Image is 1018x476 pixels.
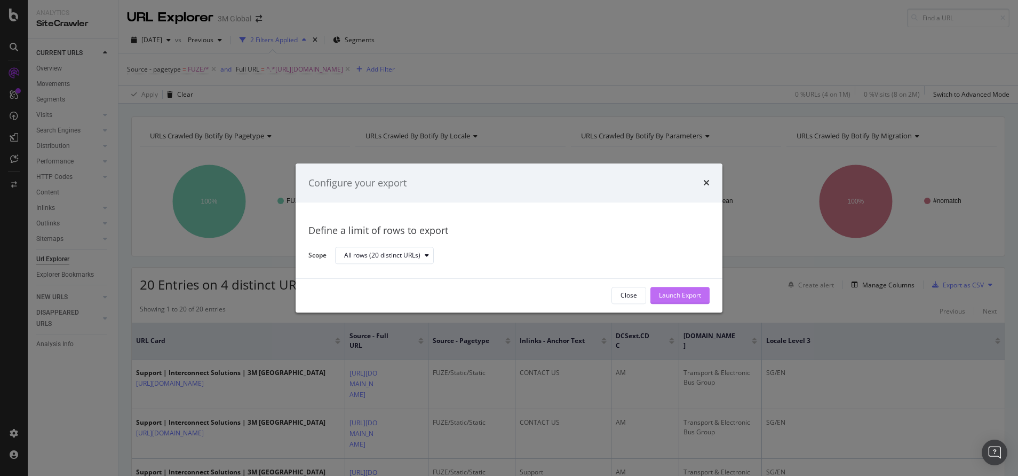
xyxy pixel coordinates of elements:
[982,440,1007,465] div: Open Intercom Messenger
[296,163,722,313] div: modal
[621,291,637,300] div: Close
[335,247,434,264] button: All rows (20 distinct URLs)
[703,176,710,190] div: times
[344,253,420,259] div: All rows (20 distinct URLs)
[308,251,327,262] label: Scope
[308,224,710,238] div: Define a limit of rows to export
[650,287,710,304] button: Launch Export
[308,176,407,190] div: Configure your export
[659,291,701,300] div: Launch Export
[611,287,646,304] button: Close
